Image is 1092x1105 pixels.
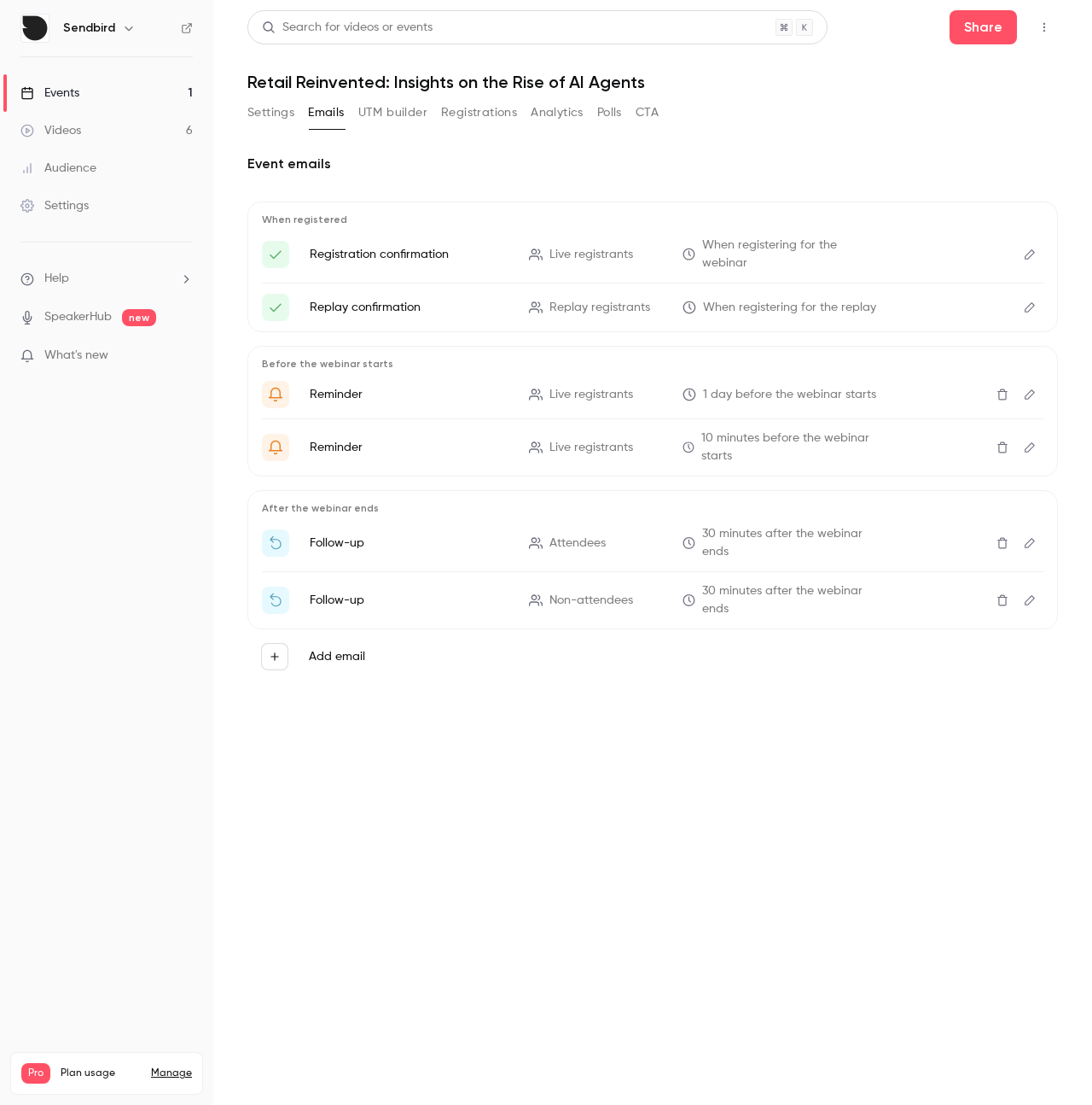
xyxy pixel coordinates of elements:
span: Plan usage [61,1067,141,1080]
span: 30 minutes after the webinar ends [702,582,881,618]
div: Events [20,85,79,102]
a: Manage [151,1067,192,1080]
p: When registered [262,213,1043,226]
h6: Sendbird [63,20,115,37]
p: Before the webinar starts [262,357,1043,371]
button: Edit [1016,529,1043,557]
p: After the webinar ends [262,501,1043,515]
button: Edit [1016,381,1043,408]
button: Settings [247,99,294,126]
li: Thanks for attending {{ event_name }} [262,525,1043,561]
li: Watch the replay of {{ event_name }} [262,582,1043,618]
span: Live registrants [549,246,633,264]
button: Edit [1016,587,1043,614]
button: Share [950,10,1017,44]
div: Videos [20,122,81,139]
button: CTA [636,99,659,126]
p: Follow-up [310,535,508,552]
p: Follow-up [310,592,508,609]
span: When registering for the replay [703,299,876,317]
button: Emails [308,99,344,126]
label: Add email [309,648,365,665]
span: When registering for the webinar [702,237,881,272]
li: help-dropdown-opener [20,270,193,288]
span: 1 day before the webinar starts [703,386,876,404]
button: Delete [989,434,1016,461]
p: Reminder [310,439,508,456]
button: Edit [1016,241,1043,268]
span: Live registrants [549,386,633,404]
span: Live registrants [549,439,633,457]
span: 10 minutes before the webinar starts [701,430,881,465]
p: Replay confirmation [310,299,508,316]
button: Polls [597,99,622,126]
h1: Retail Reinvented: Insights on the Rise of AI Agents [247,72,1058,92]
button: Registrations [441,99,517,126]
button: Edit [1016,294,1043,321]
span: Attendees [549,535,606,552]
span: Non-attendees [549,592,633,610]
li: Here's your access link to {{ event_name }}! [262,237,1043,272]
span: Help [44,270,69,288]
p: Reminder [310,386,508,403]
div: Audience [20,160,96,177]
button: Analytics [531,99,584,126]
button: Edit [1016,434,1043,461]
button: Delete [989,529,1016,557]
img: Sendbird [21,15,49,42]
div: Settings [20,197,89,214]
span: Pro [21,1063,50,1084]
span: 30 minutes after the webinar ends [702,525,881,561]
button: UTM builder [358,99,427,126]
span: What's new [44,347,108,365]
iframe: Noticeable Trigger [172,348,193,364]
span: new [122,309,156,326]
button: Delete [989,587,1016,614]
li: Get Ready for '{{ event_name }}' tomorrow! [262,381,1043,408]
button: Delete [989,381,1016,408]
p: Registration confirmation [310,246,508,263]
a: SpeakerHub [44,308,112,326]
li: Here's your access link to {{ event_name }}! [262,294,1043,321]
li: {{ event_name }} is about to go live [262,430,1043,465]
div: Search for videos or events [262,19,433,37]
h2: Event emails [247,154,1058,174]
span: Replay registrants [549,299,650,317]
